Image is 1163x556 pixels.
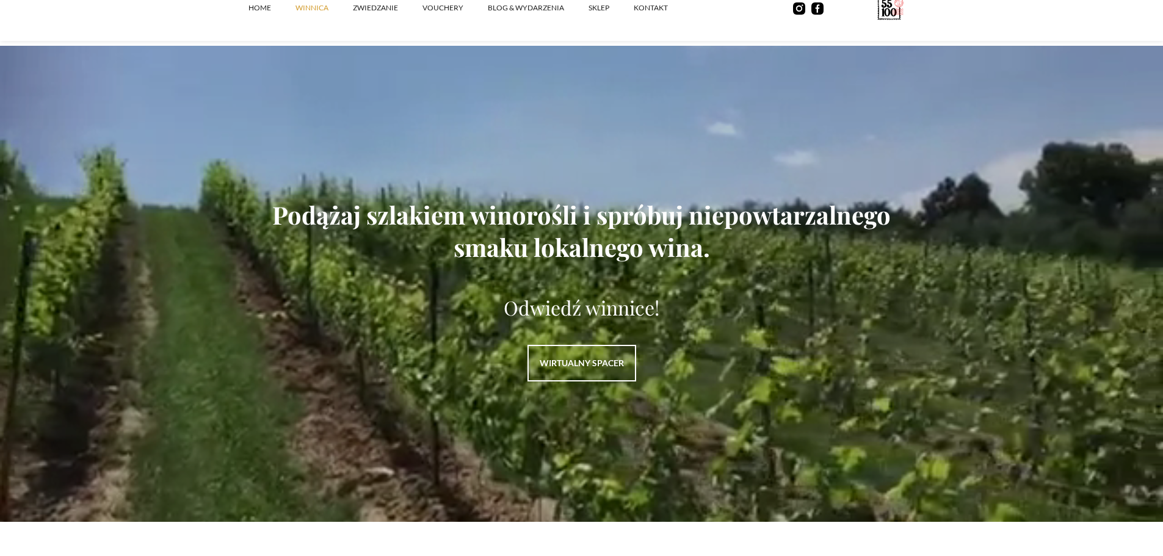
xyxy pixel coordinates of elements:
h1: Podążaj szlakiem winorośli i spróbuj niepowtarzalnego smaku lokalnego wina. [248,198,915,263]
p: Odwiedź winnice! [248,294,915,320]
a: WIRTUALNY SPACER [527,345,636,381]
